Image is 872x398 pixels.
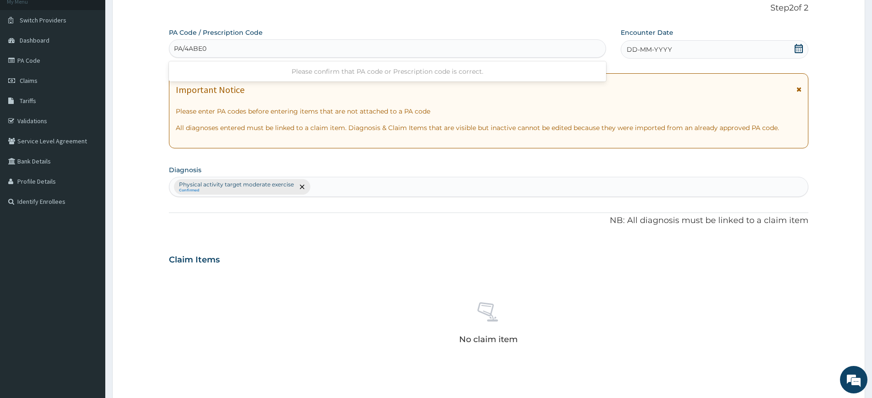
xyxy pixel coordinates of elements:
[169,215,808,227] p: NB: All diagnosis must be linked to a claim item
[48,51,154,63] div: Chat with us now
[176,85,244,95] h1: Important Notice
[627,45,672,54] span: DD-MM-YYYY
[169,165,201,174] label: Diagnosis
[20,16,66,24] span: Switch Providers
[169,28,263,37] label: PA Code / Prescription Code
[5,250,174,282] textarea: Type your message and hit 'Enter'
[169,63,606,80] div: Please confirm that PA code or Prescription code is correct.
[20,97,36,105] span: Tariffs
[150,5,172,27] div: Minimize live chat window
[17,46,37,69] img: d_794563401_company_1708531726252_794563401
[176,107,802,116] p: Please enter PA codes before entering items that are not attached to a PA code
[459,335,518,344] p: No claim item
[169,3,808,13] p: Step 2 of 2
[53,115,126,208] span: We're online!
[20,76,38,85] span: Claims
[20,36,49,44] span: Dashboard
[169,255,220,265] h3: Claim Items
[176,123,802,132] p: All diagnoses entered must be linked to a claim item. Diagnosis & Claim Items that are visible bu...
[621,28,673,37] label: Encounter Date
